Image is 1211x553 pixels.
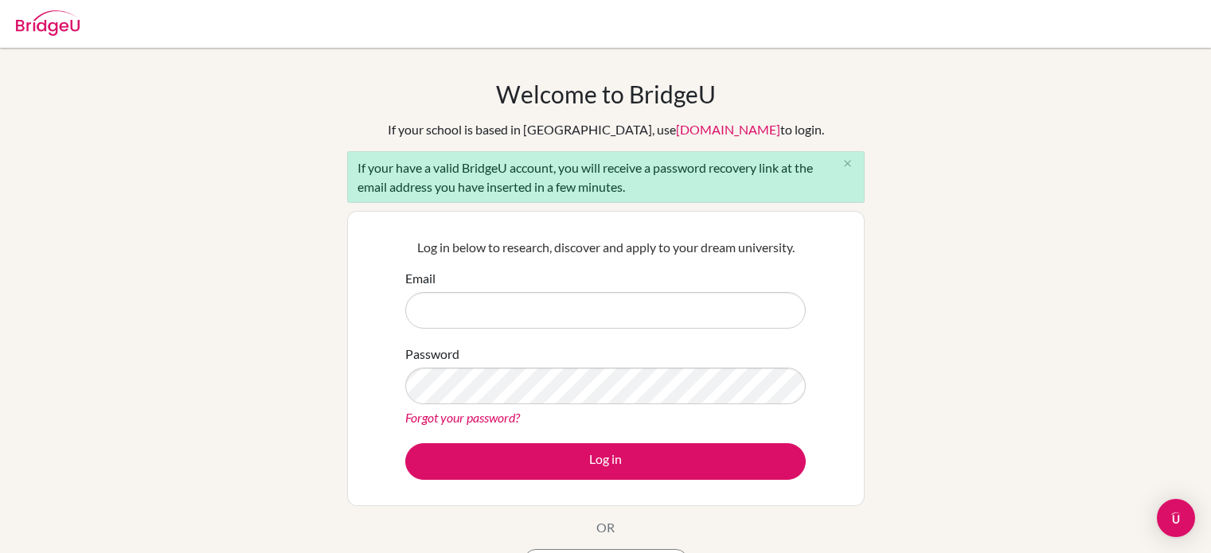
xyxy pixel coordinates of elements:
p: OR [596,518,615,537]
img: Bridge-U [16,10,80,36]
h1: Welcome to BridgeU [496,80,716,108]
div: If your school is based in [GEOGRAPHIC_DATA], use to login. [388,120,824,139]
label: Email [405,269,436,288]
button: Close [832,152,864,176]
p: Log in below to research, discover and apply to your dream university. [405,238,806,257]
a: Forgot your password? [405,410,520,425]
i: close [842,158,854,169]
label: Password [405,345,459,364]
a: [DOMAIN_NAME] [676,122,780,137]
button: Log in [405,443,806,480]
div: Open Intercom Messenger [1157,499,1195,537]
div: If your have a valid BridgeU account, you will receive a password recovery link at the email addr... [347,151,865,203]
